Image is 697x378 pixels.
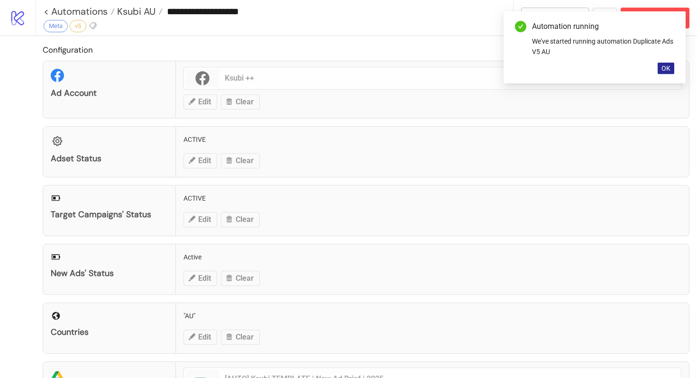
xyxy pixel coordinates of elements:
[661,65,670,72] span: OK
[44,20,68,32] div: Meta
[70,20,86,32] div: v5
[515,21,526,32] span: check-circle
[532,21,674,32] div: Automation running
[115,7,163,16] a: Ksubi AU
[593,8,617,28] button: ...
[44,7,115,16] a: < Automations
[521,8,589,28] button: To Builder
[621,8,689,28] button: Abort Run
[43,44,689,56] h2: Configuration
[532,36,674,57] div: We've started running automation Duplicate Ads V5 AU
[658,63,674,74] button: OK
[115,5,156,18] span: Ksubi AU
